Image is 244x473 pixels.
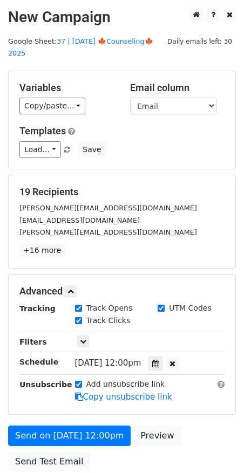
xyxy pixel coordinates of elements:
small: [PERSON_NAME][EMAIL_ADDRESS][DOMAIN_NAME] [19,204,197,212]
a: Copy unsubscribe link [75,392,172,402]
label: Track Opens [86,303,133,314]
label: Track Clicks [86,315,131,326]
a: Daily emails left: 30 [164,37,236,45]
a: Copy/paste... [19,98,85,114]
strong: Tracking [19,304,56,313]
a: 37 | [DATE] 🍁Counseling🍁 2025 [8,37,153,58]
h5: Advanced [19,285,225,297]
label: Add unsubscribe link [86,379,165,390]
strong: Filters [19,338,47,346]
span: [DATE] 12:00pm [75,358,141,368]
small: [PERSON_NAME][EMAIL_ADDRESS][DOMAIN_NAME] [19,228,197,236]
small: Google Sheet: [8,37,153,58]
small: [EMAIL_ADDRESS][DOMAIN_NAME] [19,216,140,224]
h5: Variables [19,82,114,94]
a: Send on [DATE] 12:00pm [8,426,131,446]
iframe: Chat Widget [190,421,244,473]
strong: Unsubscribe [19,380,72,389]
a: Load... [19,141,61,158]
h5: 19 Recipients [19,186,225,198]
h5: Email column [130,82,225,94]
button: Save [78,141,106,158]
a: Preview [133,426,181,446]
a: Send Test Email [8,451,90,472]
span: Daily emails left: 30 [164,36,236,47]
a: Templates [19,125,66,136]
strong: Schedule [19,358,58,366]
h2: New Campaign [8,8,236,26]
label: UTM Codes [169,303,211,314]
a: +16 more [19,244,65,257]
